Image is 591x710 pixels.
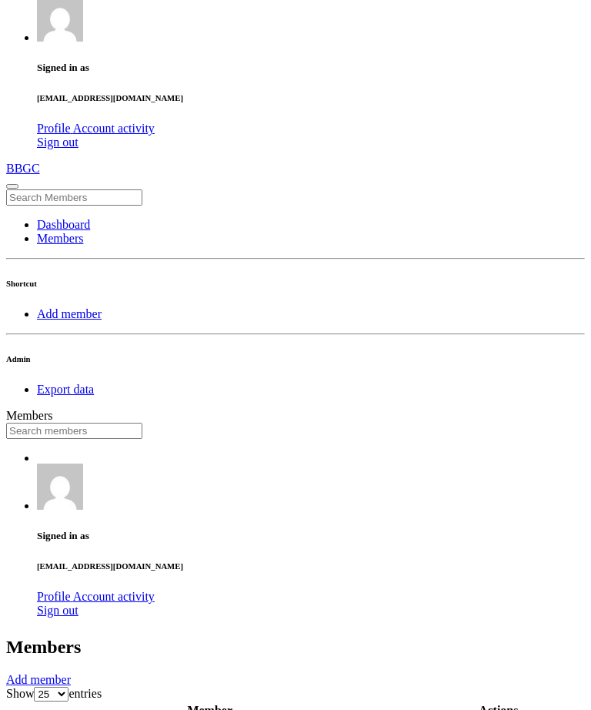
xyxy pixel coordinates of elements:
span: Profile [37,122,71,135]
button: Toggle sidenav [6,184,18,189]
a: BBGC [6,162,585,176]
h5: Signed in as [37,530,585,542]
a: Profile [37,590,73,603]
h6: Shortcut [6,279,585,288]
input: Search [6,189,142,206]
a: Members [37,232,83,245]
a: Dashboard [37,218,90,231]
div: Members [6,409,585,423]
a: Add member [37,307,102,320]
label: Show entries [6,687,102,700]
input: Search members [6,423,142,439]
h6: Admin [6,354,585,363]
a: Sign out [37,604,78,617]
a: Add member [6,673,71,686]
a: Sign out [37,136,78,149]
span: Profile [37,590,71,603]
h6: [EMAIL_ADDRESS][DOMAIN_NAME] [37,561,585,571]
select: Showentries [34,687,68,702]
a: Profile [37,122,73,135]
h2: Members [6,637,585,658]
h6: [EMAIL_ADDRESS][DOMAIN_NAME] [37,93,585,102]
a: Account activity [73,590,155,603]
h5: Signed in as [37,62,585,74]
a: Account activity [73,122,155,135]
a: Export data [37,383,94,396]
